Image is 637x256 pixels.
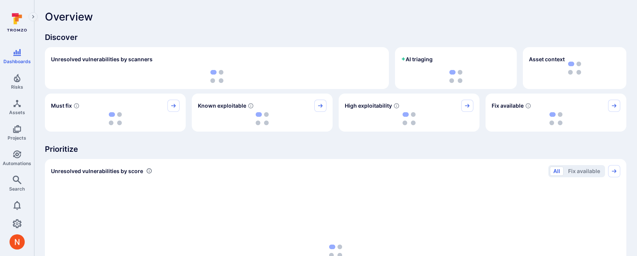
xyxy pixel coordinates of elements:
div: loading spinner [51,112,180,126]
span: Discover [45,32,626,43]
button: Fix available [565,167,604,176]
h2: AI triaging [401,56,433,63]
div: loading spinner [492,112,620,126]
span: Must fix [51,102,72,110]
svg: EPSS score ≥ 0.7 [393,103,400,109]
span: High exploitability [345,102,392,110]
button: Expand navigation menu [29,12,38,21]
img: ACg8ocIprwjrgDQnDsNSk9Ghn5p5-B8DpAKWoJ5Gi9syOE4K59tr4Q=s96-c [10,234,25,250]
h2: Unresolved vulnerabilities by scanners [51,56,153,63]
svg: Risk score >=40 , missed SLA [73,103,80,109]
span: Automations [3,161,31,166]
span: Prioritize [45,144,626,154]
div: Must fix [45,94,186,132]
span: Assets [9,110,25,115]
div: High exploitability [339,94,479,132]
div: loading spinner [401,70,511,83]
div: loading spinner [345,112,473,126]
span: Overview [45,11,93,23]
svg: Confirmed exploitable by KEV [248,103,254,109]
span: Risks [11,84,23,90]
span: Known exploitable [198,102,246,110]
span: Search [9,186,25,192]
svg: Vulnerabilities with fix available [525,103,531,109]
span: Dashboards [3,59,31,64]
div: Fix available [486,94,626,132]
img: Loading... [449,70,462,83]
span: Asset context [529,56,565,63]
span: Projects [8,135,26,141]
div: Neeren Patki [10,234,25,250]
span: Fix available [492,102,524,110]
div: loading spinner [51,70,383,83]
div: loading spinner [198,112,326,126]
img: Loading... [210,70,223,83]
img: Loading... [403,112,416,125]
span: Unresolved vulnerabilities by score [51,167,143,175]
i: Expand navigation menu [30,14,36,20]
img: Loading... [549,112,562,125]
div: Number of vulnerabilities in status 'Open' 'Triaged' and 'In process' grouped by score [146,167,152,175]
img: Loading... [109,112,122,125]
img: Loading... [256,112,269,125]
div: Known exploitable [192,94,333,132]
button: All [550,167,564,176]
